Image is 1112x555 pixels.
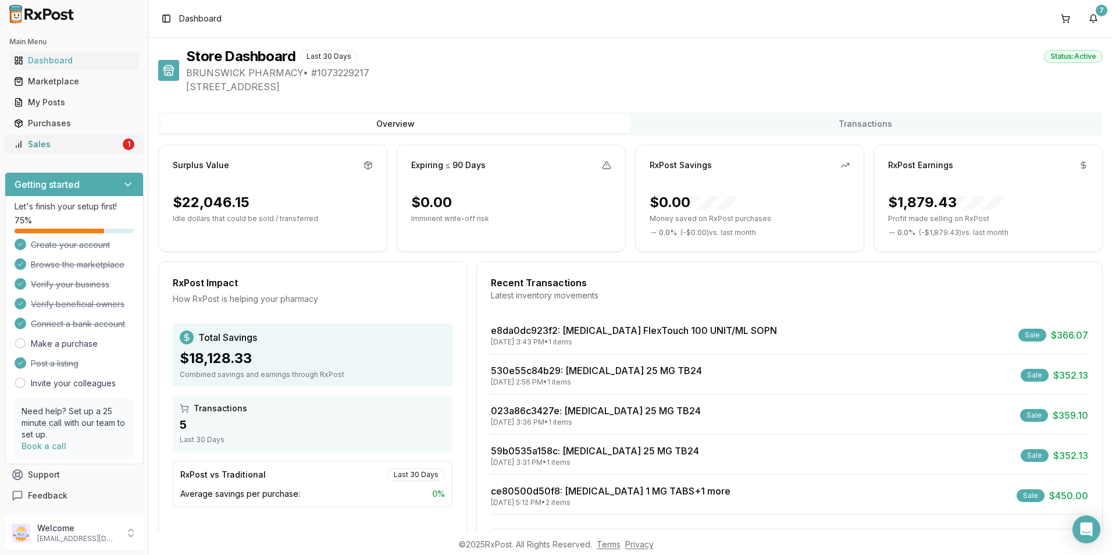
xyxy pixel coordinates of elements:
[491,498,730,507] div: [DATE] 5:12 PM • 2 items
[14,138,120,150] div: Sales
[659,228,677,237] span: 0.0 %
[173,159,229,171] div: Surplus Value
[491,276,1088,290] div: Recent Transactions
[9,92,139,113] a: My Posts
[1021,449,1049,462] div: Sale
[194,403,247,414] span: Transactions
[173,193,250,212] div: $22,046.15
[1051,328,1088,342] span: $366.07
[31,279,109,290] span: Verify your business
[650,159,712,171] div: RxPost Savings
[9,37,139,47] h2: Main Menu
[1017,489,1045,502] div: Sale
[31,378,116,389] a: Invite your colleagues
[22,405,127,440] p: Need help? Set up a 25 minute call with our team to set up.
[14,118,134,129] div: Purchases
[491,290,1088,301] div: Latest inventory movements
[186,47,295,66] h1: Store Dashboard
[650,193,737,212] div: $0.00
[1053,449,1088,462] span: $352.13
[28,490,67,501] span: Feedback
[1053,368,1088,382] span: $352.13
[31,338,98,350] a: Make a purchase
[491,325,777,336] a: e8da0dc923f2: [MEDICAL_DATA] FlexTouch 100 UNIT/ML SOPN
[5,93,144,112] button: My Posts
[180,469,266,481] div: RxPost vs Traditional
[15,215,32,226] span: 75 %
[5,485,144,506] button: Feedback
[9,71,139,92] a: Marketplace
[186,80,1103,94] span: [STREET_ADDRESS]
[179,13,222,24] nav: breadcrumb
[161,115,630,133] button: Overview
[411,193,452,212] div: $0.00
[173,276,452,290] div: RxPost Impact
[491,337,777,347] div: [DATE] 3:43 PM • 1 items
[897,228,915,237] span: 0.0 %
[411,159,486,171] div: Expiring ≤ 90 Days
[9,113,139,134] a: Purchases
[5,72,144,91] button: Marketplace
[198,330,257,344] span: Total Savings
[37,522,118,534] p: Welcome
[173,214,373,223] p: Idle dollars that could be sold / transferred
[491,405,701,417] a: 023a86c3427e: [MEDICAL_DATA] 25 MG TB24
[1053,408,1088,422] span: $359.10
[123,138,134,150] div: 1
[630,115,1100,133] button: Transactions
[5,135,144,154] button: Sales1
[14,55,134,66] div: Dashboard
[597,539,621,549] a: Terms
[888,193,1003,212] div: $1,879.43
[625,539,654,549] a: Privacy
[919,228,1008,237] span: ( - $1,879.43 ) vs. last month
[180,417,445,433] div: 5
[5,114,144,133] button: Purchases
[888,159,953,171] div: RxPost Earnings
[31,239,110,251] span: Create your account
[31,298,124,310] span: Verify beneficial owners
[9,134,139,155] a: Sales1
[14,97,134,108] div: My Posts
[186,66,1103,80] span: BRUNSWICK PHARMACY • # 1073229217
[5,5,79,23] img: RxPost Logo
[491,458,699,467] div: [DATE] 3:31 PM • 1 items
[1096,5,1107,16] div: 7
[491,418,701,427] div: [DATE] 3:36 PM • 1 items
[491,445,699,457] a: 59b0535a158c: [MEDICAL_DATA] 25 MG TB24
[888,214,1088,223] p: Profit made selling on RxPost
[180,435,445,444] div: Last 30 Days
[5,464,144,485] button: Support
[12,524,30,542] img: User avatar
[411,214,611,223] p: Imminent write-off risk
[15,177,80,191] h3: Getting started
[14,76,134,87] div: Marketplace
[22,441,66,451] a: Book a call
[491,378,702,387] div: [DATE] 2:56 PM • 1 items
[31,259,124,271] span: Browse the marketplace
[9,50,139,71] a: Dashboard
[180,370,445,379] div: Combined savings and earnings through RxPost
[15,201,134,212] p: Let's finish your setup first!
[173,293,452,305] div: How RxPost is helping your pharmacy
[1018,329,1046,341] div: Sale
[491,485,730,497] a: ce80500d50f8: [MEDICAL_DATA] 1 MG TABS+1 more
[1084,9,1103,28] button: 7
[387,468,445,481] div: Last 30 Days
[1021,369,1049,382] div: Sale
[1044,50,1103,63] div: Status: Active
[180,488,300,500] span: Average savings per purchase:
[180,349,445,368] div: $18,128.33
[680,228,756,237] span: ( - $0.00 ) vs. last month
[1072,515,1100,543] div: Open Intercom Messenger
[1049,489,1088,503] span: $450.00
[491,529,1088,547] button: View All Transactions
[650,214,850,223] p: Money saved on RxPost purchases
[5,51,144,70] button: Dashboard
[31,358,79,369] span: Post a listing
[179,13,222,24] span: Dashboard
[300,50,358,63] div: Last 30 Days
[31,318,125,330] span: Connect a bank account
[491,365,702,376] a: 530e55c84b29: [MEDICAL_DATA] 25 MG TB24
[37,534,118,543] p: [EMAIL_ADDRESS][DOMAIN_NAME]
